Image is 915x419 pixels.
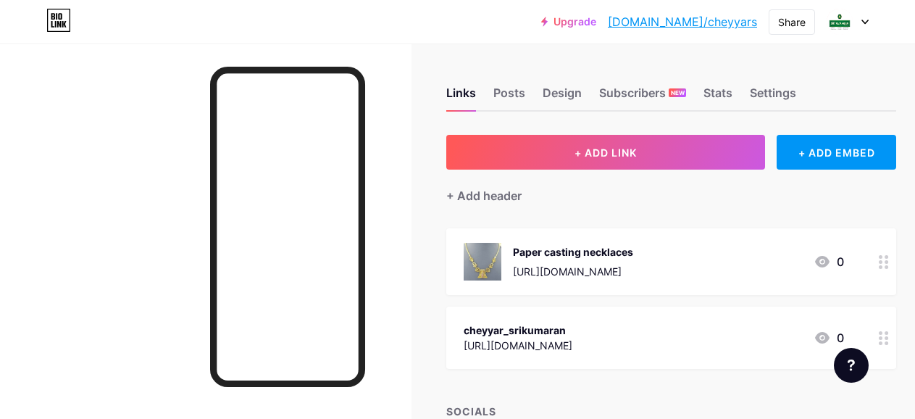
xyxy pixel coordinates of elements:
div: 0 [814,253,844,270]
div: SOCIALS [446,404,896,419]
div: Links [446,84,476,110]
div: Design [543,84,582,110]
div: + ADD EMBED [777,135,896,170]
div: Paper casting necklaces [513,244,633,260]
div: Subscribers [599,84,686,110]
div: Posts [493,84,525,110]
span: NEW [671,88,685,97]
div: Stats [703,84,732,110]
img: Paper casting necklaces [464,243,501,281]
div: cheyyar_srikumaran [464,323,572,338]
span: + ADD LINK [575,146,637,159]
div: Share [778,14,806,30]
div: 0 [814,329,844,347]
button: + ADD LINK [446,135,765,170]
img: Cheyyar Sri Kumaran Pvt Ltd [826,8,853,36]
div: [URL][DOMAIN_NAME] [464,338,572,353]
div: [URL][DOMAIN_NAME] [513,264,633,279]
div: Settings [750,84,796,110]
a: [DOMAIN_NAME]/cheyyars [608,13,757,30]
div: + Add header [446,187,522,204]
a: Upgrade [541,16,596,28]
